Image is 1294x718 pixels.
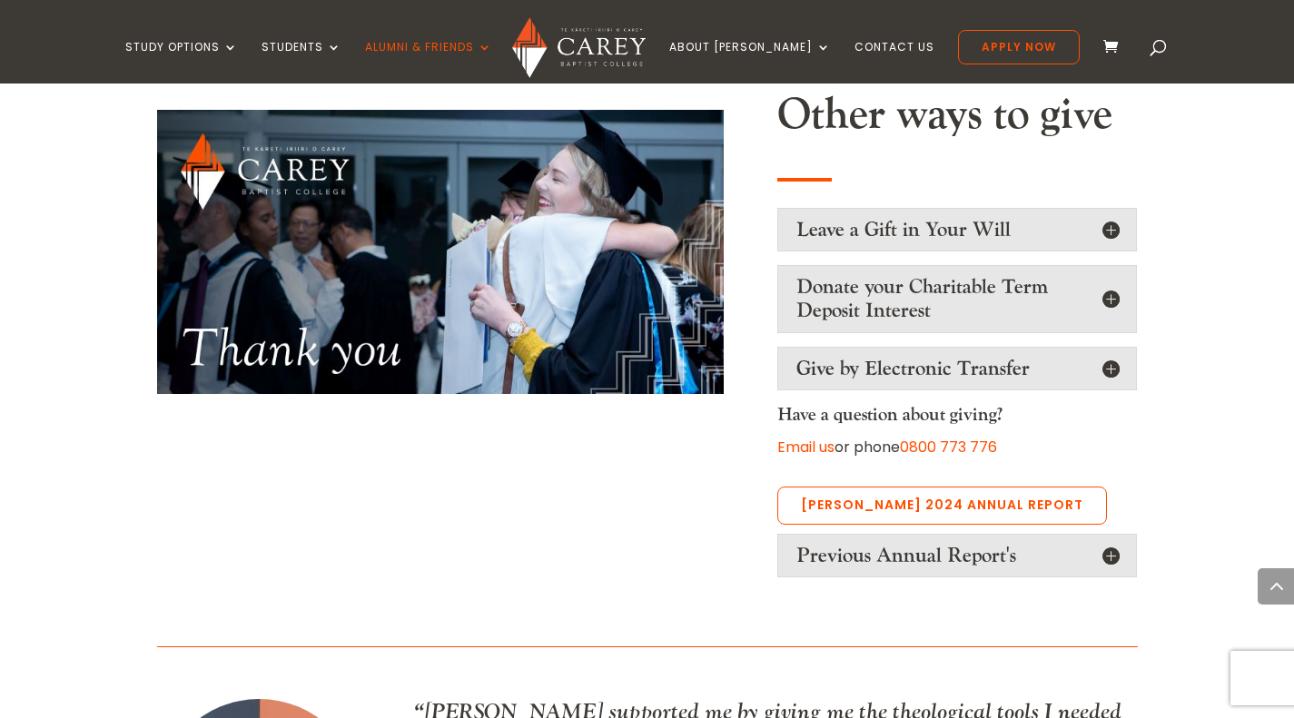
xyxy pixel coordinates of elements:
img: Carey Baptist College [512,17,646,78]
a: [PERSON_NAME] 2024 Annual Report [777,487,1107,525]
p: or phone [777,435,1137,459]
h5: Previous Annual Report's [796,544,1118,567]
a: Alumni & Friends [365,41,492,84]
img: Scholarships_Intro-Image_2021.jpg [9,304,454,550]
div: Secure Donation [9,653,454,708]
h2: Support [PERSON_NAME] Students [64,36,399,91]
a: 0800 773 776 [900,437,997,457]
h5: Leave a Gift in Your Will [796,218,1118,241]
h2: Support [PERSON_NAME] [75,36,388,64]
a: About [PERSON_NAME] [669,41,831,84]
a: Contact Us [854,41,934,84]
h3: Have a question about giving? [777,404,1137,435]
a: Email us [777,437,835,457]
h5: Give by Electronic Transfer [796,357,1118,380]
button: Donate Now [124,545,339,603]
a: Students [262,41,341,84]
a: Apply Now [958,30,1080,64]
p: Your generous donation will help to make transformational change in the lives of our students as ... [73,98,390,229]
img: Thank you for supporting Carey Baptist College [157,110,724,393]
p: Will you support our Scholarship Programme? Your donation will help to make transformational chan... [73,125,390,278]
h5: Donate your Charitable Term Deposit Interest [796,275,1118,323]
h2: Other ways to give [777,89,1137,151]
button: Donate Now [124,594,339,652]
a: Study Options [125,41,238,84]
img: Give-to-Carey-Advert.jpg [9,255,454,501]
